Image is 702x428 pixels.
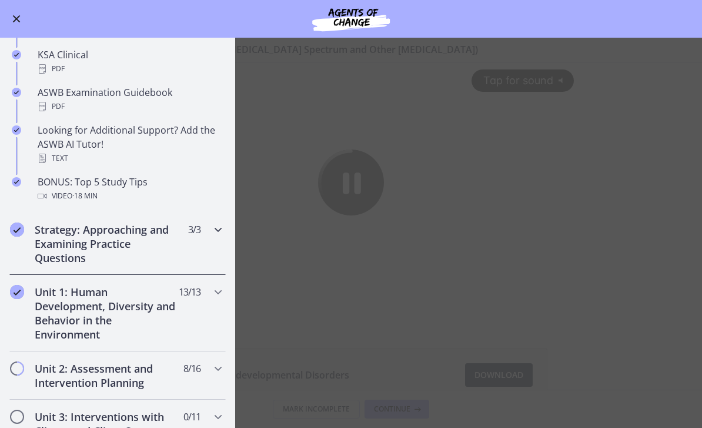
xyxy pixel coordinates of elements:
[183,410,200,424] span: 0 / 11
[38,99,221,114] div: PDF
[35,285,178,341] h2: Unit 1: Human Development, Diversity and Behavior in the Environment
[9,12,24,26] button: Enable menu
[12,88,21,97] i: Completed
[38,151,221,165] div: Text
[188,223,200,237] span: 3 / 3
[38,62,221,76] div: PDF
[38,189,221,203] div: Video
[12,177,21,187] i: Completed
[35,223,178,265] h2: Strategy: Approaching and Examining Practice Questions
[35,361,178,390] h2: Unit 2: Assessment and Intervention Planning
[72,189,98,203] span: · 18 min
[10,223,24,237] i: Completed
[38,123,221,165] div: Looking for Additional Support? Add the ASWB AI Tutor!
[10,285,24,299] i: Completed
[12,50,21,59] i: Completed
[12,125,21,135] i: Completed
[318,87,384,153] button: Pause
[179,285,200,299] span: 13 / 13
[473,12,553,24] span: Tap for sound
[472,7,574,29] button: Tap for sound
[38,48,221,76] div: KSA Clinical
[38,85,221,114] div: ASWB Examination Guidebook
[280,5,422,33] img: Agents of Change
[183,361,200,376] span: 8 / 16
[38,175,221,203] div: BONUS: Top 5 Study Tips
